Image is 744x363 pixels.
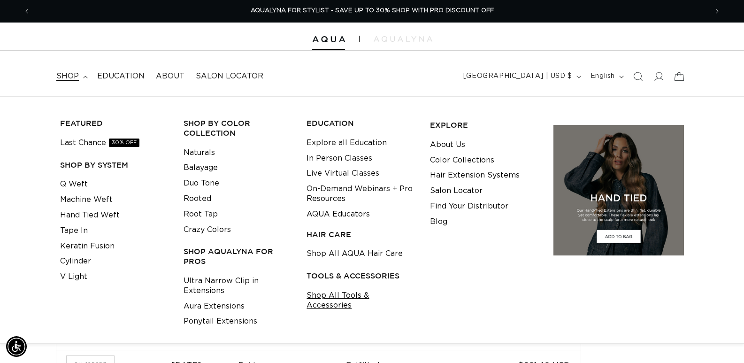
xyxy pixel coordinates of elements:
[307,207,370,222] a: AQUA Educators
[307,151,372,166] a: In Person Classes
[184,222,231,238] a: Crazy Colors
[184,273,292,299] a: Ultra Narrow Clip in Extensions
[307,288,415,313] a: Shop All Tools & Accessories
[16,2,37,20] button: Previous announcement
[196,71,263,81] span: Salon Locator
[184,145,215,161] a: Naturals
[109,139,139,147] span: 30% OFF
[307,246,403,262] a: Shop All AQUA Hair Care
[60,208,120,223] a: Hand Tied Weft
[430,137,465,153] a: About Us
[463,71,572,81] span: [GEOGRAPHIC_DATA] | USD $
[56,71,79,81] span: shop
[184,207,218,222] a: Root Tap
[312,36,345,43] img: Aqua Hair Extensions
[184,247,292,266] h3: Shop AquaLyna for Pros
[92,66,150,87] a: Education
[184,118,292,138] h3: Shop by Color Collection
[156,71,184,81] span: About
[251,8,494,14] span: AQUALYNA FOR STYLIST - SAVE UP TO 30% SHOP WITH PRO DISCOUNT OFF
[184,299,245,314] a: Aura Extensions
[184,191,211,207] a: Rooted
[591,71,615,81] span: English
[60,192,113,208] a: Machine Weft
[628,66,648,87] summary: Search
[60,239,115,254] a: Keratin Fusion
[150,66,190,87] a: About
[60,177,88,192] a: Q Weft
[60,254,91,269] a: Cylinder
[458,68,585,85] button: [GEOGRAPHIC_DATA] | USD $
[707,2,728,20] button: Next announcement
[307,166,379,181] a: Live Virtual Classes
[307,271,415,281] h3: TOOLS & ACCESSORIES
[307,135,387,151] a: Explore all Education
[6,336,27,357] div: Accessibility Menu
[697,318,744,363] iframe: Chat Widget
[307,181,415,207] a: On-Demand Webinars + Pro Resources
[430,183,483,199] a: Salon Locator
[430,153,494,168] a: Color Collections
[307,230,415,239] h3: HAIR CARE
[374,36,432,42] img: aqualyna.com
[184,160,218,176] a: Balayage
[430,168,520,183] a: Hair Extension Systems
[51,66,92,87] summary: shop
[184,314,257,329] a: Ponytail Extensions
[60,160,169,170] h3: SHOP BY SYSTEM
[60,269,87,285] a: V Light
[190,66,269,87] a: Salon Locator
[60,135,139,151] a: Last Chance30% OFF
[60,118,169,128] h3: FEATURED
[60,223,88,239] a: Tape In
[430,199,508,214] a: Find Your Distributor
[430,214,447,230] a: Blog
[430,120,539,130] h3: EXPLORE
[97,71,145,81] span: Education
[585,68,628,85] button: English
[307,118,415,128] h3: EDUCATION
[184,176,219,191] a: Duo Tone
